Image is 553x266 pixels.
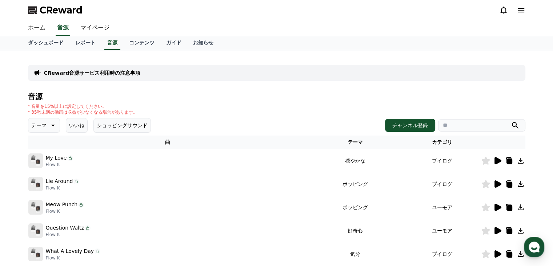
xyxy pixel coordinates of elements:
span: Messages [60,217,82,223]
a: コンテンツ [123,36,160,50]
a: Home [2,206,48,224]
a: ホーム [22,20,51,36]
a: レポート [69,36,101,50]
p: Flow K [46,208,84,214]
th: 曲 [28,136,308,149]
a: ダッシュボード [22,36,69,50]
p: My Love [46,154,67,162]
span: Settings [108,216,125,222]
p: * 35秒未満の動画は収益が少なくなる場合があります。 [28,109,137,115]
p: Flow K [46,255,101,261]
a: 音源 [104,36,120,50]
img: music [28,153,43,168]
p: What A Lovely Day [46,247,94,255]
td: ユーモア [404,219,481,242]
img: music [28,200,43,215]
button: チャンネル登録 [385,119,435,132]
th: テーマ [307,136,403,149]
td: ポッピング [307,172,403,196]
a: 音源 [56,20,70,36]
button: ショッピングサウンド [93,118,151,133]
td: 気分 [307,242,403,266]
td: 穏やかな [307,149,403,172]
p: Question Waltz [46,224,84,232]
img: music [28,177,43,191]
a: Settings [94,206,140,224]
span: Home [19,216,31,222]
td: ブイログ [404,242,481,266]
a: ガイド [160,36,187,50]
td: ブイログ [404,172,481,196]
td: ブイログ [404,149,481,172]
p: テーマ [31,120,47,130]
p: Flow K [46,232,91,238]
p: Meow Punch [46,201,78,208]
p: * 音量を15%以上に設定してください。 [28,103,137,109]
th: カテゴリ [404,136,481,149]
td: ポッピング [307,196,403,219]
td: 好奇心 [307,219,403,242]
a: マイページ [75,20,115,36]
button: テーマ [28,118,60,133]
a: CReward [28,4,83,16]
td: ユーモア [404,196,481,219]
span: CReward [40,4,83,16]
p: Flow K [46,185,80,191]
a: CReward音源サービス利用時の注意事項 [44,69,141,77]
button: いいね [66,118,88,133]
img: music [28,247,43,261]
p: Flow K [46,162,73,168]
a: Messages [48,206,94,224]
img: music [28,223,43,238]
p: Lie Around [46,177,73,185]
a: お知らせ [187,36,219,50]
h4: 音源 [28,93,525,101]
